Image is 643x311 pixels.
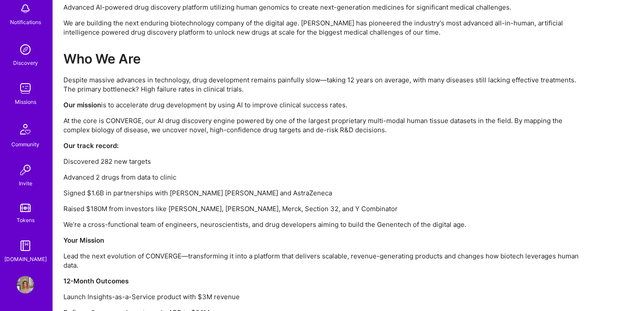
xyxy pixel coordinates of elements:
[10,18,41,27] div: Notifications
[11,140,39,149] div: Community
[20,204,31,212] img: tokens
[63,204,588,213] p: Raised $180M from investors like [PERSON_NAME], [PERSON_NAME], Merck, Section 32, and Y Combinator
[63,157,588,166] p: Discovered 282 new targets
[63,116,588,134] p: At the core is CONVERGE, our AI drug discovery engine powered by one of the largest proprietary m...
[17,80,34,97] img: teamwork
[63,3,588,12] p: Advanced AI-powered drug discovery platform utilizing human genomics to create next-generation me...
[63,100,588,110] p: is to accelerate drug development by using AI to improve clinical success rates.
[17,216,35,225] div: Tokens
[15,119,36,140] img: Community
[63,251,588,270] p: Lead the next evolution of CONVERGE—transforming it into a platform that delivers scalable, reven...
[63,292,588,301] p: Launch Insights-as-a-Service product with $3M revenue
[17,41,34,58] img: discovery
[63,18,588,37] p: We are building the next enduring biotechnology company of the digital age. [PERSON_NAME] has pio...
[63,220,588,229] p: We’re a cross-functional team of engineers, neuroscientists, and drug developers aiming to build ...
[13,58,38,67] div: Discovery
[63,51,141,67] strong: Who We Are
[63,141,119,150] strong: Our track record:
[15,97,36,106] div: Missions
[17,237,34,254] img: guide book
[63,277,129,285] strong: 12-Month Outcomes
[63,101,101,109] strong: Our mission
[63,75,588,94] p: Despite massive advances in technology, drug development remains painfully slow—taking 12 years o...
[19,179,32,188] div: Invite
[63,188,588,198] p: Signed $1.6B in partnerships with [PERSON_NAME] [PERSON_NAME] and AstraZeneca
[63,173,588,182] p: Advanced 2 drugs from data to clinic
[17,276,34,293] img: User Avatar
[63,236,104,244] strong: Your Mission
[17,161,34,179] img: Invite
[4,254,47,264] div: [DOMAIN_NAME]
